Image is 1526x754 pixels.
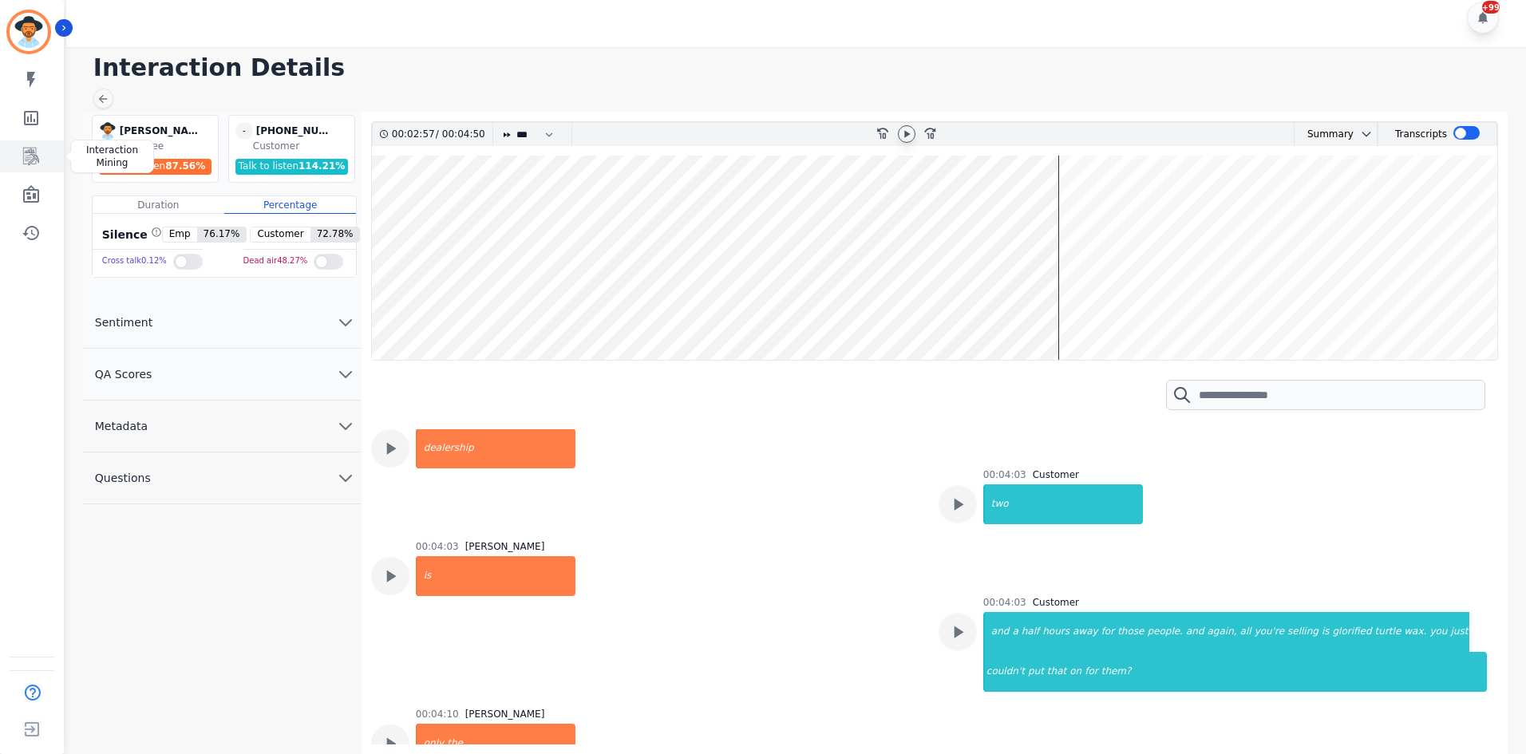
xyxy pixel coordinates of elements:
[1068,652,1083,692] div: on
[99,227,162,243] div: Silence
[82,452,362,504] button: Questions chevron down
[1374,612,1403,652] div: turtle
[82,314,165,330] span: Sentiment
[117,140,215,152] div: Employee
[102,250,167,273] div: Cross talk 0.12 %
[93,196,224,214] div: Duration
[256,122,336,140] div: [PHONE_NUMBER]
[298,160,345,172] span: 114.21 %
[336,365,355,384] svg: chevron down
[1428,612,1449,652] div: you
[983,596,1026,609] div: 00:04:03
[1239,612,1253,652] div: all
[1395,123,1447,146] div: Transcripts
[1286,612,1320,652] div: selling
[1100,612,1117,652] div: for
[336,416,355,436] svg: chevron down
[1330,612,1373,652] div: glorified
[235,159,349,175] div: Talk to listen
[1402,612,1428,652] div: wax.
[1320,612,1331,652] div: is
[1041,612,1071,652] div: hours
[1360,128,1373,140] svg: chevron down
[251,227,310,242] span: Customer
[1145,612,1184,652] div: people.
[1206,612,1239,652] div: again,
[1026,652,1046,692] div: put
[465,540,545,553] div: [PERSON_NAME]
[1010,612,1019,652] div: a
[985,612,1011,652] div: and
[1033,596,1079,609] div: Customer
[1071,612,1100,652] div: away
[417,428,575,468] div: dealership
[82,349,362,401] button: QA Scores chevron down
[1046,652,1068,692] div: that
[1184,612,1206,652] div: and
[416,540,459,553] div: 00:04:03
[82,366,165,382] span: QA Scores
[224,196,356,214] div: Percentage
[197,227,247,242] span: 76.17 %
[392,123,489,146] div: /
[465,708,545,720] div: [PERSON_NAME]
[1116,612,1145,652] div: those
[82,401,362,452] button: Metadata chevron down
[1354,128,1373,140] button: chevron down
[1253,612,1286,652] div: you're
[1482,1,1500,14] div: +99
[1295,123,1354,146] div: Summary
[439,123,483,146] div: 00:04:50
[165,160,205,172] span: 87.56 %
[99,159,212,175] div: Talk to listen
[82,297,362,349] button: Sentiment chevron down
[336,468,355,488] svg: chevron down
[82,418,160,434] span: Metadata
[235,122,253,140] span: -
[1083,652,1100,692] div: for
[392,123,436,146] div: 00:02:57
[1100,652,1487,692] div: them?
[1449,612,1469,652] div: just
[10,13,48,51] img: Bordered avatar
[82,470,164,486] span: Questions
[417,556,575,596] div: is
[310,227,360,242] span: 72.78 %
[243,250,308,273] div: Dead air 48.27 %
[163,227,197,242] span: Emp
[985,652,1026,692] div: couldn't
[93,53,1510,82] h1: Interaction Details
[336,313,355,332] svg: chevron down
[253,140,351,152] div: Customer
[985,484,1143,524] div: two
[416,708,459,720] div: 00:04:10
[983,468,1026,481] div: 00:04:03
[120,122,200,140] div: [PERSON_NAME]
[1020,612,1042,652] div: half
[1033,468,1079,481] div: Customer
